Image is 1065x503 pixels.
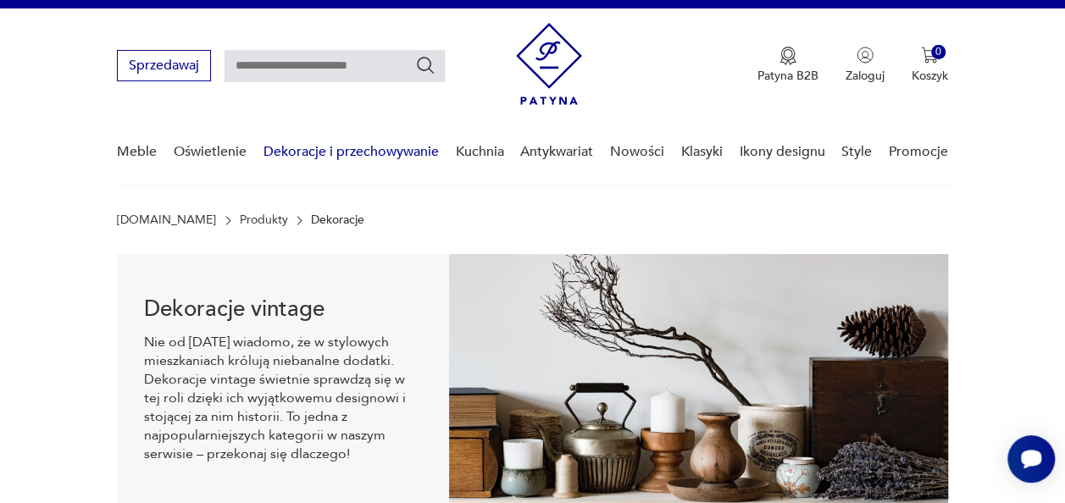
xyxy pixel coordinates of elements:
[117,61,211,73] a: Sprzedawaj
[912,47,948,84] button: 0Koszyk
[931,45,946,59] div: 0
[455,119,503,185] a: Kuchnia
[174,119,247,185] a: Oświetlenie
[263,119,439,185] a: Dekoracje i przechowywanie
[117,213,216,227] a: [DOMAIN_NAME]
[857,47,874,64] img: Ikonka użytkownika
[144,333,422,463] p: Nie od [DATE] wiadomo, że w stylowych mieszkaniach królują niebanalne dodatki. Dekoracje vintage ...
[240,213,288,227] a: Produkty
[117,119,157,185] a: Meble
[516,23,582,105] img: Patyna - sklep z meblami i dekoracjami vintage
[757,47,818,84] a: Ikona medaluPatyna B2B
[889,119,948,185] a: Promocje
[681,119,723,185] a: Klasyki
[144,299,422,319] h1: Dekoracje vintage
[739,119,824,185] a: Ikony designu
[520,119,593,185] a: Antykwariat
[846,68,885,84] p: Zaloguj
[610,119,664,185] a: Nowości
[912,68,948,84] p: Koszyk
[757,47,818,84] button: Patyna B2B
[117,50,211,81] button: Sprzedawaj
[757,68,818,84] p: Patyna B2B
[415,55,435,75] button: Szukaj
[779,47,796,65] img: Ikona medalu
[921,47,938,64] img: Ikona koszyka
[846,47,885,84] button: Zaloguj
[1007,435,1055,483] iframe: Smartsupp widget button
[311,213,364,227] p: Dekoracje
[841,119,872,185] a: Style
